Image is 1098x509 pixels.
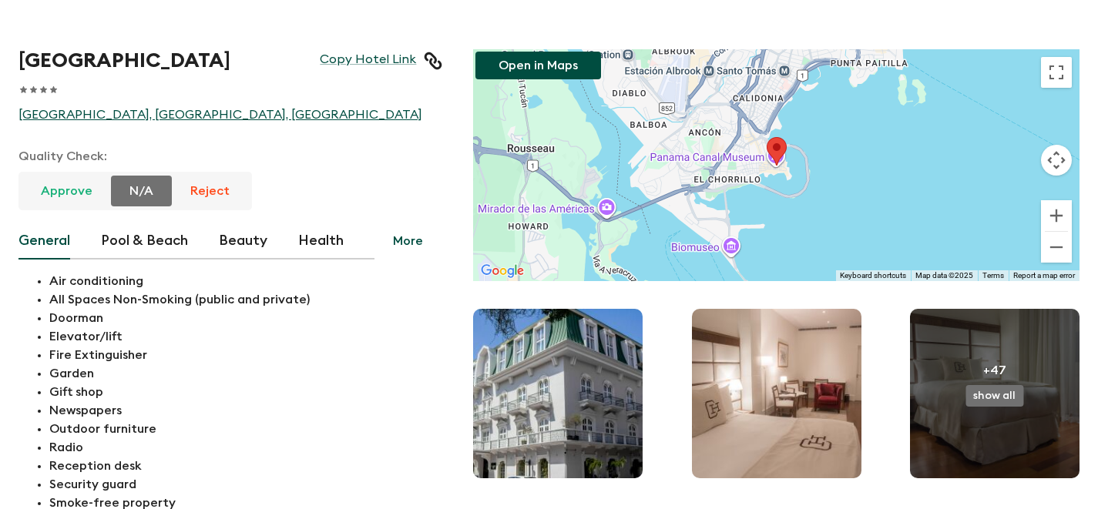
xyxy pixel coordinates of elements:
[840,270,906,281] button: Keyboard shortcuts
[374,223,442,260] button: More
[18,147,442,166] p: Quality Check:
[49,272,442,290] p: Air conditioning
[983,361,1006,380] p: +47
[1041,145,1072,176] button: Map camera controls
[49,290,442,309] p: All Spaces Non-Smoking (public and private)
[49,346,442,364] p: Fire Extinguisher
[49,364,442,383] p: Garden
[982,271,1004,280] a: Terms (opens in new tab)
[101,223,188,260] button: Pool & Beach
[49,457,442,475] p: Reception desk
[1013,271,1075,280] a: Report a map error
[49,420,442,438] p: Outdoor furniture
[477,261,528,281] img: Google
[49,438,442,457] p: Radio
[475,52,601,79] button: Open in Maps
[320,52,416,70] a: Copy Hotel Link
[18,107,442,122] a: [GEOGRAPHIC_DATA], [GEOGRAPHIC_DATA], [GEOGRAPHIC_DATA]
[49,383,442,401] p: Gift shop
[18,223,70,260] button: General
[49,327,442,346] p: Elevator/lift
[477,261,528,281] a: Open this area in Google Maps (opens a new window)
[219,223,267,260] button: Beauty
[49,401,442,420] p: Newspapers
[49,475,442,494] p: Security guard
[1041,232,1072,263] button: Zoom out
[298,223,344,260] button: Health
[1041,57,1072,88] button: Toggle fullscreen view
[22,176,111,206] button: Approve
[1041,200,1072,231] button: Zoom in
[172,176,248,206] button: Reject
[915,271,973,280] span: Map data ©2025
[18,49,230,72] h1: [GEOGRAPHIC_DATA]
[111,176,172,206] button: N/A
[49,309,442,327] p: Doorman
[965,385,1023,407] button: show all
[767,137,787,166] div: Central Hotel Panama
